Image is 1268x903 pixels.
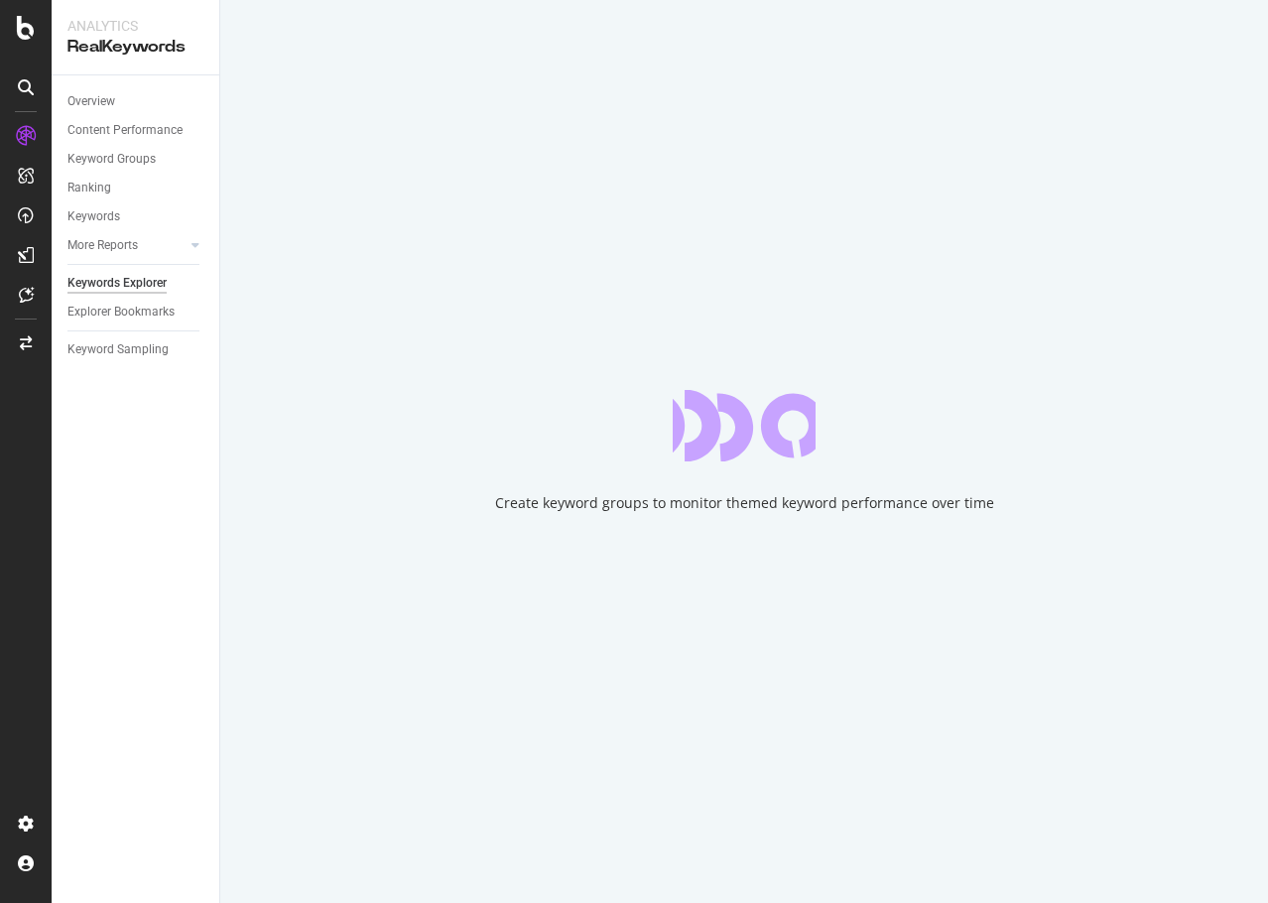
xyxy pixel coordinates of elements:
a: Keyword Sampling [67,339,205,360]
a: Keyword Groups [67,149,205,170]
div: Content Performance [67,120,183,141]
div: Keywords [67,206,120,227]
a: More Reports [67,235,186,256]
div: Keyword Sampling [67,339,169,360]
a: Content Performance [67,120,205,141]
div: animation [673,390,816,461]
div: Analytics [67,16,203,36]
div: Create keyword groups to monitor themed keyword performance over time [495,493,994,513]
div: Explorer Bookmarks [67,302,175,322]
div: Keywords Explorer [67,273,167,294]
a: Ranking [67,178,205,198]
a: Explorer Bookmarks [67,302,205,322]
a: Overview [67,91,205,112]
div: Ranking [67,178,111,198]
div: More Reports [67,235,138,256]
a: Keywords [67,206,205,227]
div: Keyword Groups [67,149,156,170]
div: RealKeywords [67,36,203,59]
div: Overview [67,91,115,112]
a: Keywords Explorer [67,273,205,294]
